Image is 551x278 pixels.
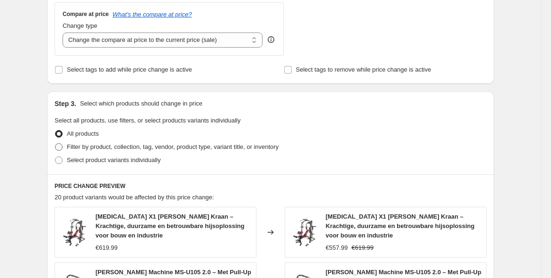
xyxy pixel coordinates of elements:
[96,243,118,253] div: €619.99
[67,66,192,73] span: Select tags to add while price change is active
[80,99,202,108] p: Select which products should change in price
[112,11,192,18] button: What's the compare at price?
[63,10,109,18] h3: Compare at price
[96,213,244,239] span: [MEDICAL_DATA] X1 [PERSON_NAME] Kraan – Krachtige, duurzame en betrouwbare hijsoplossing voor bou...
[296,66,431,73] span: Select tags to remove while price change is active
[326,213,474,239] span: [MEDICAL_DATA] X1 [PERSON_NAME] Kraan – Krachtige, duurzame en betrouwbare hijsoplossing voor bou...
[67,130,99,137] span: All products
[55,117,240,124] span: Select all products, use filters, or select products variants individually
[63,22,97,29] span: Change type
[67,143,279,150] span: Filter by product, collection, tag, vendor, product type, variant title, or inventory
[55,99,76,108] h2: Step 3.
[351,243,374,253] strike: €619.99
[55,194,214,201] span: 20 product variants would be affected by this price change:
[266,35,276,44] div: help
[55,182,487,190] h6: PRICE CHANGE PREVIEW
[290,218,318,246] img: 51Z04lRWqfL_80x.jpg
[67,156,160,164] span: Select product variants individually
[326,243,348,253] div: €557.99
[60,218,88,246] img: 51Z04lRWqfL_80x.jpg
